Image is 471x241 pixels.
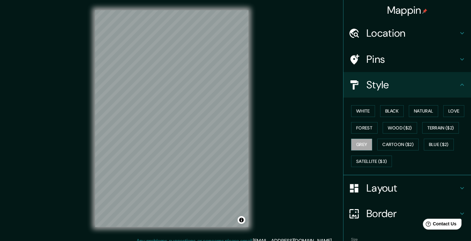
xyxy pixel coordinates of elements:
h4: Layout [366,182,458,194]
button: Terrain ($2) [422,122,459,134]
div: Border [343,201,471,226]
button: Toggle attribution [238,216,245,224]
div: Style [343,72,471,98]
button: Cartoon ($2) [377,139,419,150]
button: Wood ($2) [383,122,417,134]
h4: Style [366,78,458,91]
h4: Border [366,207,458,220]
canvas: Map [95,10,248,227]
div: Location [343,20,471,46]
button: Grey [351,139,372,150]
div: Pins [343,47,471,72]
img: pin-icon.png [422,9,427,14]
h4: Location [366,27,458,40]
button: Blue ($2) [424,139,454,150]
h4: Mappin [387,4,428,17]
button: Satellite ($3) [351,156,392,167]
button: White [351,105,375,117]
button: Love [443,105,464,117]
h4: Pins [366,53,458,66]
iframe: Help widget launcher [414,216,464,234]
div: Layout [343,175,471,201]
button: Black [380,105,404,117]
button: Forest [351,122,378,134]
button: Natural [409,105,438,117]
